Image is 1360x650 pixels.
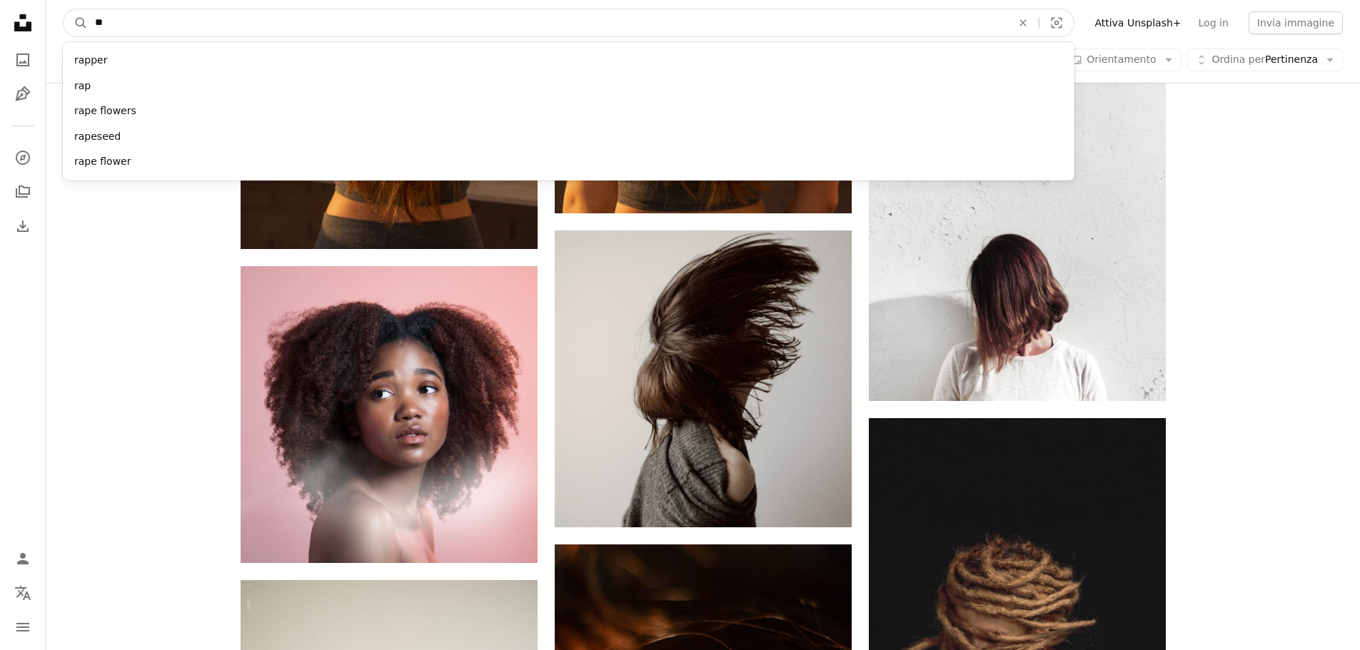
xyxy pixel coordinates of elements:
a: Illustrazioni [9,80,37,108]
a: una donna con i capelli intrecciati [869,634,1166,646]
div: rapper [63,48,1074,73]
button: Elimina [1007,9,1039,36]
img: donna in maglione grigio in piedi vicino al muro bianco [555,230,852,527]
a: donna in camicia bianca appoggiata al muro durante il giorno [869,171,1166,184]
a: Cronologia download [9,212,37,240]
img: Una donna con un afro sta guardando la telecamera [241,266,538,563]
a: Home — Unsplash [9,9,37,40]
button: Invia immagine [1249,11,1343,34]
div: rap [63,73,1074,99]
a: Collezioni [9,178,37,206]
button: Ordina perPertinenza [1187,49,1343,71]
a: Esplora [9,143,37,172]
div: rape flower [63,149,1074,175]
button: Cerca su Unsplash [64,9,88,36]
a: donna in maglione grigio in piedi vicino al muro bianco [555,372,852,385]
a: Una donna con un afro sta guardando la telecamera [241,408,538,421]
span: Orientamento [1087,54,1156,65]
div: rapeseed [63,124,1074,150]
span: Pertinenza [1212,53,1318,67]
div: rape flowers [63,98,1074,124]
button: Orientamento [1062,49,1181,71]
a: Accedi / Registrati [9,544,37,573]
span: Ordina per [1212,54,1265,65]
button: Ricerca visiva [1039,9,1074,36]
a: Log in [1190,11,1237,34]
button: Menu [9,613,37,641]
button: Lingua [9,579,37,607]
a: Foto [9,46,37,74]
a: Attiva Unsplash+ [1086,11,1189,34]
form: Trova visual in tutto il sito [63,9,1074,37]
